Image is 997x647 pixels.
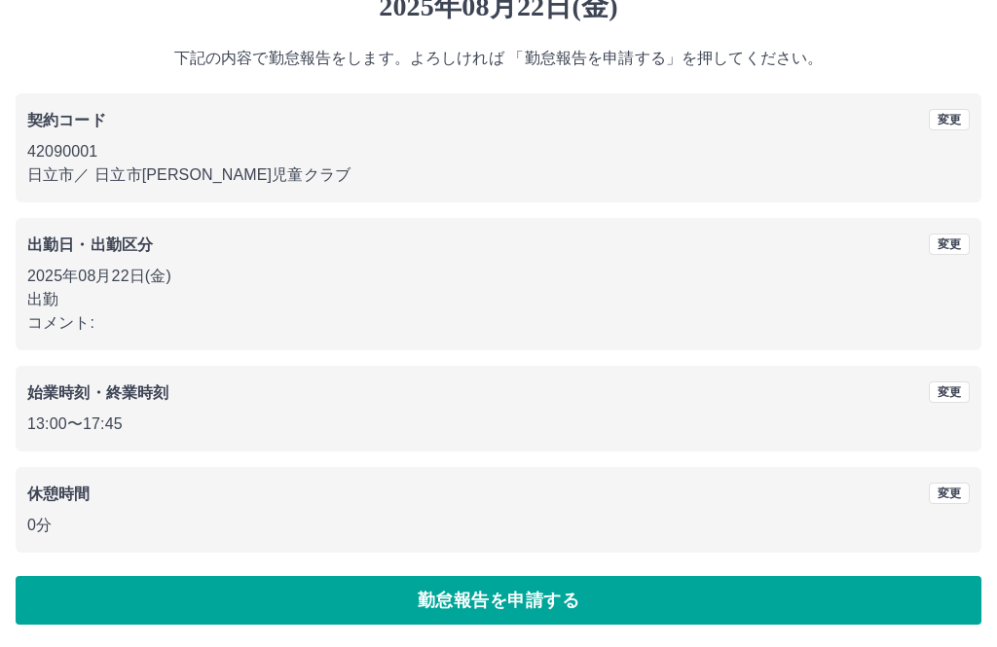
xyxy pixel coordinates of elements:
[27,163,970,187] p: 日立市 ／ 日立市[PERSON_NAME]児童クラブ
[27,485,91,502] b: 休憩時間
[929,381,970,403] button: 変更
[27,413,970,436] p: 13:00 〜 17:45
[27,514,970,537] p: 0分
[27,311,970,335] p: コメント:
[16,47,981,70] p: 下記の内容で勤怠報告をします。よろしければ 「勤怠報告を申請する」を押してください。
[929,483,970,504] button: 変更
[929,109,970,130] button: 変更
[27,140,970,163] p: 42090001
[27,236,153,253] b: 出勤日・出勤区分
[27,112,106,128] b: 契約コード
[27,384,168,401] b: 始業時刻・終業時刻
[27,288,970,311] p: 出勤
[929,234,970,255] button: 変更
[16,576,981,625] button: 勤怠報告を申請する
[27,265,970,288] p: 2025年08月22日(金)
